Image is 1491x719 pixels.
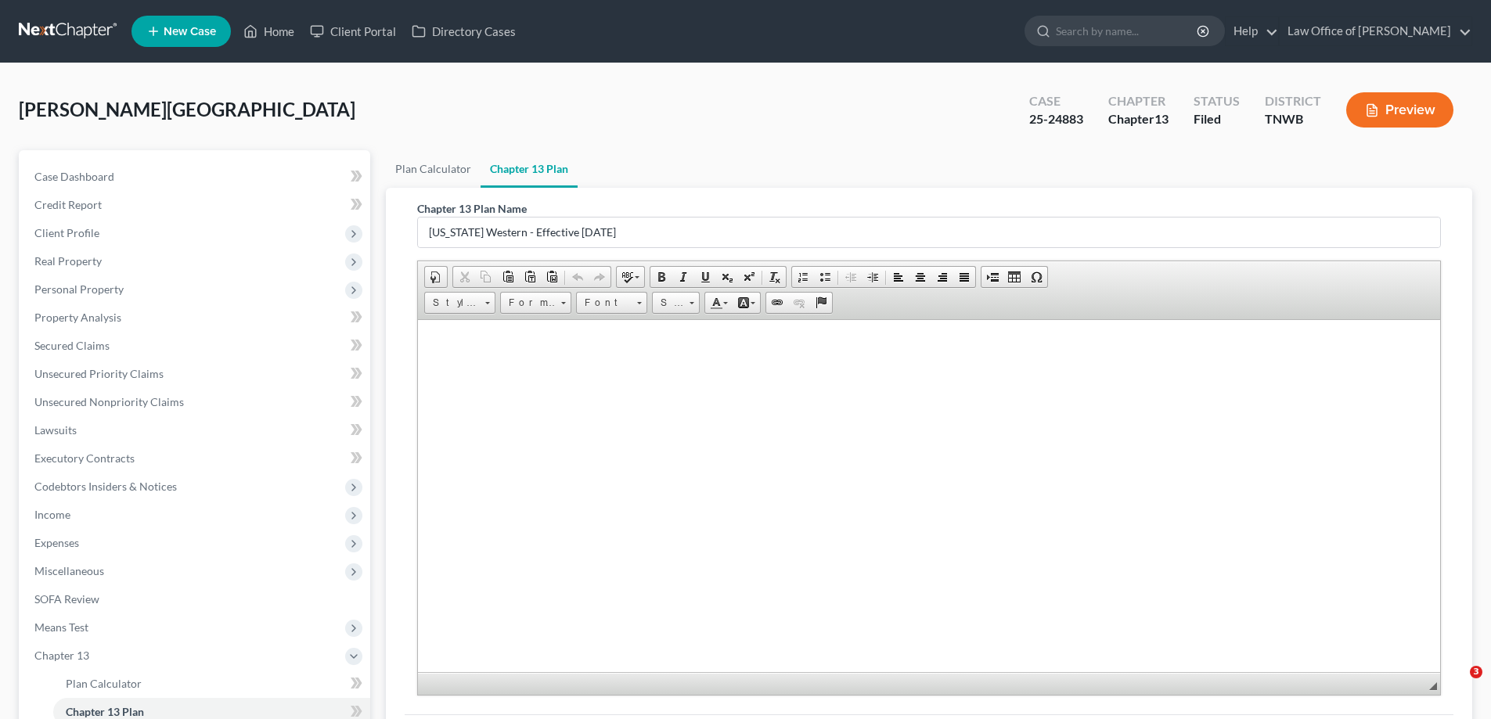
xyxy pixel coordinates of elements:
span: Means Test [34,620,88,634]
div: Case [1029,92,1083,110]
span: Lawsuits [34,423,77,437]
a: Justify [953,267,975,287]
a: Chapter 13 Plan [481,150,578,188]
span: Miscellaneous [34,564,104,577]
a: Document Properties [425,267,447,287]
a: Increase Indent [862,267,884,287]
a: Secured Claims [22,332,370,360]
a: Insert Page Break for Printing [981,267,1003,287]
a: Property Analysis [22,304,370,332]
span: Property Analysis [34,311,121,324]
span: Font [577,293,632,313]
a: Underline [694,267,716,287]
a: Superscript [738,267,760,287]
a: Text Color [705,293,733,313]
a: Undo [567,267,589,287]
a: Plan Calculator [53,670,370,698]
a: Spell Checker [617,267,644,287]
div: Status [1194,92,1240,110]
div: Chapter [1108,110,1169,128]
a: Insert/Remove Bulleted List [814,267,836,287]
span: Executory Contracts [34,451,135,465]
span: Case Dashboard [34,170,114,183]
a: Help [1226,17,1278,45]
a: Paste [497,267,519,287]
a: SOFA Review [22,585,370,613]
a: Italic [672,267,694,287]
span: Client Profile [34,226,99,239]
label: Chapter 13 Plan Name [417,200,527,217]
a: Unsecured Nonpriority Claims [22,388,370,416]
span: SOFA Review [34,592,99,606]
a: Paste from Word [541,267,563,287]
a: Size [652,292,700,314]
iframe: Rich Text Editor, document-ckeditor [418,320,1440,672]
a: Anchor [810,293,832,313]
span: Plan Calculator [66,677,142,690]
div: Chapter [1108,92,1169,110]
span: Size [653,293,684,313]
iframe: Intercom live chat [1438,666,1475,703]
a: Background Color [733,293,760,313]
span: Real Property [34,254,102,268]
span: New Case [164,26,216,38]
a: Cut [453,267,475,287]
span: 3 [1470,666,1482,678]
a: Credit Report [22,191,370,219]
span: Personal Property [34,282,124,296]
span: [PERSON_NAME][GEOGRAPHIC_DATA] [19,98,355,120]
a: Align Left [888,267,909,287]
a: Directory Cases [404,17,524,45]
span: Format [501,293,556,313]
a: Styles [424,292,495,314]
input: Search by name... [1056,16,1199,45]
span: Chapter 13 Plan [66,705,144,718]
span: Credit Report [34,198,102,211]
a: Remove Format [764,267,786,287]
span: Income [34,508,70,521]
a: Format [500,292,571,314]
a: Plan Calculator [386,150,481,188]
a: Subscript [716,267,738,287]
a: Bold [650,267,672,287]
a: Lawsuits [22,416,370,444]
div: Filed [1194,110,1240,128]
a: Link [766,293,788,313]
div: 25-24883 [1029,110,1083,128]
a: Copy [475,267,497,287]
a: Paste as plain text [519,267,541,287]
a: Decrease Indent [840,267,862,287]
a: Align Right [931,267,953,287]
span: Secured Claims [34,339,110,352]
a: Insert Special Character [1025,267,1047,287]
input: Enter name... [418,217,1440,247]
a: Client Portal [302,17,404,45]
a: Unsecured Priority Claims [22,360,370,388]
span: Chapter 13 [34,649,89,662]
button: Preview [1346,92,1453,128]
span: Resize [1429,682,1437,690]
div: TNWB [1265,110,1321,128]
a: Law Office of [PERSON_NAME] [1280,17,1471,45]
a: Executory Contracts [22,444,370,473]
a: Font [576,292,647,314]
div: District [1265,92,1321,110]
span: 13 [1154,111,1169,126]
span: Codebtors Insiders & Notices [34,480,177,493]
a: Home [236,17,302,45]
a: Redo [589,267,610,287]
a: Case Dashboard [22,163,370,191]
a: Table [1003,267,1025,287]
span: Unsecured Nonpriority Claims [34,395,184,408]
a: Insert/Remove Numbered List [792,267,814,287]
span: Expenses [34,536,79,549]
span: Unsecured Priority Claims [34,367,164,380]
a: Center [909,267,931,287]
a: Unlink [788,293,810,313]
span: Styles [425,293,480,313]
